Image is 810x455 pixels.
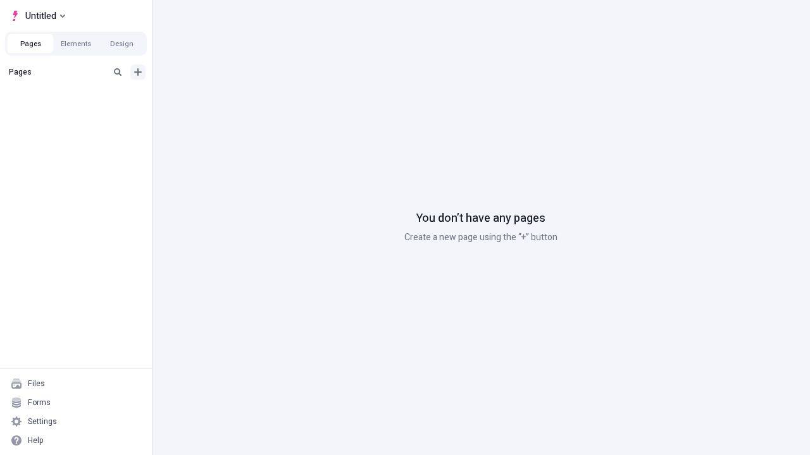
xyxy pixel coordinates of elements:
div: Forms [28,397,51,408]
p: You don’t have any pages [416,210,545,227]
div: Help [28,435,44,446]
span: Untitled [25,8,56,23]
button: Elements [53,34,99,53]
button: Pages [8,34,53,53]
div: Pages [9,67,105,77]
div: Settings [28,416,57,427]
div: Files [28,379,45,389]
button: Add new [130,64,146,80]
p: Create a new page using the “+” button [404,231,558,245]
button: Select site [5,6,70,25]
button: Design [99,34,144,53]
